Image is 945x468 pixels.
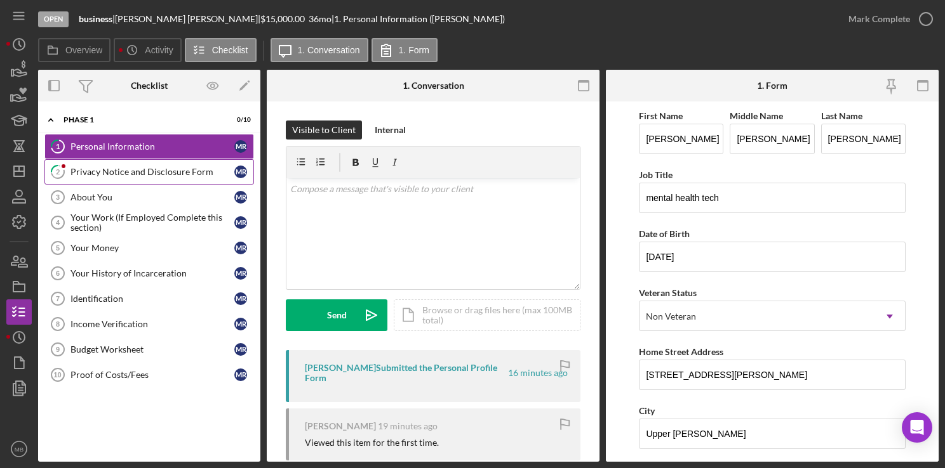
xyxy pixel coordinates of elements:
[234,292,247,305] div: m r
[44,185,254,210] a: 3About Youmr
[56,193,60,201] tspan: 3
[38,38,111,62] button: Overview
[902,412,932,443] div: Open Intercom Messenger
[234,242,247,254] div: m r
[70,268,234,278] div: Your History of Incarceration
[70,370,234,380] div: Proof of Costs/Fees
[234,166,247,178] div: m r
[639,169,673,180] label: Job Title
[639,346,723,357] label: Home Street Address
[70,192,234,202] div: About You
[56,167,60,176] tspan: 2
[372,38,438,62] button: 1. Form
[234,140,247,153] div: m r
[212,45,248,55] label: Checklist
[298,45,360,55] label: 1. Conversation
[44,210,254,235] a: 4Your Work (If Employed Complete this section)mr
[44,286,254,311] a: 7Identificationmr
[309,14,332,24] div: 36 mo
[234,368,247,381] div: m r
[260,14,309,24] div: $15,000.00
[286,120,362,140] button: Visible to Client
[44,337,254,362] a: 9Budget Worksheetmr
[44,311,254,337] a: 8Income Verificationmr
[44,261,254,286] a: 6Your History of Incarcerationmr
[56,270,60,277] tspan: 6
[305,421,376,431] div: [PERSON_NAME]
[38,11,69,27] div: Open
[44,235,254,261] a: 5Your Moneymr
[368,120,412,140] button: Internal
[305,438,439,448] div: Viewed this item for the first time.
[234,216,247,229] div: m r
[836,6,939,32] button: Mark Complete
[639,110,683,121] label: First Name
[234,343,247,356] div: m r
[70,344,234,354] div: Budget Worksheet
[131,81,168,91] div: Checklist
[56,320,60,328] tspan: 8
[115,14,260,24] div: [PERSON_NAME] [PERSON_NAME] |
[403,81,464,91] div: 1. Conversation
[185,38,257,62] button: Checklist
[639,405,655,416] label: City
[70,212,234,233] div: Your Work (If Employed Complete this section)
[70,167,234,177] div: Privacy Notice and Disclosure Form
[44,134,254,159] a: 1Personal Informationmr
[56,219,60,226] tspan: 4
[145,45,173,55] label: Activity
[79,14,115,24] div: |
[70,243,234,253] div: Your Money
[305,363,506,383] div: [PERSON_NAME] Submitted the Personal Profile Form
[56,295,60,302] tspan: 7
[114,38,181,62] button: Activity
[639,228,690,239] label: Date of Birth
[646,311,696,322] div: Non Veteran
[228,116,251,124] div: 0 / 10
[399,45,429,55] label: 1. Form
[234,318,247,330] div: m r
[508,368,568,378] time: 2025-08-29 15:59
[821,110,862,121] label: Last Name
[56,142,60,150] tspan: 1
[332,14,505,24] div: | 1. Personal Information ([PERSON_NAME])
[730,110,783,121] label: Middle Name
[757,81,788,91] div: 1. Form
[327,299,347,331] div: Send
[44,159,254,185] a: 2Privacy Notice and Disclosure Formmr
[79,13,112,24] b: business
[56,244,60,252] tspan: 5
[292,120,356,140] div: Visible to Client
[70,294,234,304] div: Identification
[271,38,368,62] button: 1. Conversation
[378,421,438,431] time: 2025-08-29 15:56
[65,45,102,55] label: Overview
[44,362,254,387] a: 10Proof of Costs/Feesmr
[6,436,32,462] button: MB
[234,267,247,280] div: m r
[70,319,234,329] div: Income Verification
[286,299,387,331] button: Send
[64,116,219,124] div: Phase 1
[70,141,234,152] div: Personal Information
[53,371,61,379] tspan: 10
[234,191,247,204] div: m r
[375,120,406,140] div: Internal
[15,446,23,453] text: MB
[848,6,910,32] div: Mark Complete
[56,346,60,353] tspan: 9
